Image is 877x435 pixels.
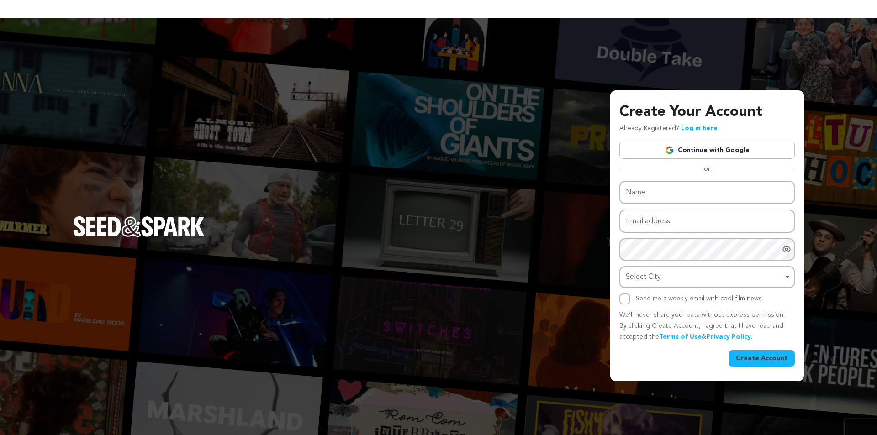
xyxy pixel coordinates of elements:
div: Select City [626,271,783,284]
input: Name [619,181,795,204]
input: Email address [619,210,795,233]
p: We’ll never share your data without express permission. By clicking Create Account, I agree that ... [619,310,795,342]
img: Seed&Spark Logo [73,216,205,236]
a: Log in here [681,125,718,131]
img: Google logo [665,146,674,155]
p: Already Registered? [619,123,718,134]
h3: Create Your Account [619,101,795,123]
button: Create Account [729,350,795,367]
label: Send me a weekly email with cool film news [636,295,762,302]
a: Privacy Policy [706,334,751,340]
span: or [698,164,716,173]
a: Continue with Google [619,142,795,159]
a: Show password as plain text. Warning: this will display your password on the screen. [782,245,791,254]
a: Terms of Use [659,334,702,340]
a: Seed&Spark Homepage [73,216,205,255]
